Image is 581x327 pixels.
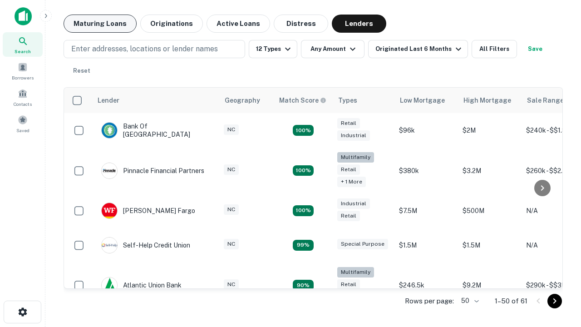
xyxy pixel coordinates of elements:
[293,280,314,291] div: Matching Properties: 10, hasApolloMatch: undefined
[394,148,458,193] td: $380k
[207,15,270,33] button: Active Loans
[64,40,245,58] button: Enter addresses, locations or lender names
[521,40,550,58] button: Save your search to get updates of matches that match your search criteria.
[394,113,458,148] td: $96k
[3,59,43,83] a: Borrowers
[332,15,386,33] button: Lenders
[102,277,117,293] img: picture
[337,198,370,209] div: Industrial
[337,130,370,141] div: Industrial
[225,95,260,106] div: Geography
[3,85,43,109] a: Contacts
[224,124,239,135] div: NC
[458,88,522,113] th: High Mortgage
[3,32,43,57] a: Search
[394,263,458,308] td: $246.5k
[274,15,328,33] button: Distress
[140,15,203,33] button: Originations
[15,7,32,25] img: capitalize-icon.png
[219,88,274,113] th: Geography
[101,277,182,293] div: Atlantic Union Bank
[458,263,522,308] td: $9.2M
[102,203,117,218] img: picture
[333,88,394,113] th: Types
[394,193,458,228] td: $7.5M
[12,74,34,81] span: Borrowers
[547,294,562,308] button: Go to next page
[458,294,480,307] div: 50
[224,204,239,215] div: NC
[64,15,137,33] button: Maturing Loans
[293,240,314,251] div: Matching Properties: 11, hasApolloMatch: undefined
[101,237,190,253] div: Self-help Credit Union
[337,267,374,277] div: Multifamily
[337,177,366,187] div: + 1 more
[337,239,388,249] div: Special Purpose
[92,88,219,113] th: Lender
[293,165,314,176] div: Matching Properties: 20, hasApolloMatch: undefined
[337,118,360,129] div: Retail
[536,254,581,298] iframe: Chat Widget
[458,193,522,228] td: $500M
[337,211,360,221] div: Retail
[102,163,117,178] img: picture
[337,164,360,175] div: Retail
[337,152,374,163] div: Multifamily
[301,40,364,58] button: Any Amount
[249,40,297,58] button: 12 Types
[102,123,117,138] img: picture
[224,164,239,175] div: NC
[293,125,314,136] div: Matching Properties: 15, hasApolloMatch: undefined
[224,239,239,249] div: NC
[375,44,464,54] div: Originated Last 6 Months
[274,88,333,113] th: Capitalize uses an advanced AI algorithm to match your search with the best lender. The match sco...
[527,95,564,106] div: Sale Range
[101,122,210,139] div: Bank Of [GEOGRAPHIC_DATA]
[463,95,511,106] div: High Mortgage
[14,100,32,108] span: Contacts
[3,111,43,136] a: Saved
[71,44,218,54] p: Enter addresses, locations or lender names
[495,296,527,307] p: 1–50 of 61
[67,62,96,80] button: Reset
[405,296,454,307] p: Rows per page:
[400,95,445,106] div: Low Mortgage
[102,238,117,253] img: picture
[224,279,239,290] div: NC
[394,88,458,113] th: Low Mortgage
[101,163,204,179] div: Pinnacle Financial Partners
[279,95,325,105] h6: Match Score
[15,48,31,55] span: Search
[101,203,195,219] div: [PERSON_NAME] Fargo
[293,205,314,216] div: Matching Properties: 14, hasApolloMatch: undefined
[394,228,458,263] td: $1.5M
[368,40,468,58] button: Originated Last 6 Months
[458,148,522,193] td: $3.2M
[458,113,522,148] td: $2M
[338,95,357,106] div: Types
[279,95,326,105] div: Capitalize uses an advanced AI algorithm to match your search with the best lender. The match sco...
[472,40,517,58] button: All Filters
[337,279,360,290] div: Retail
[458,228,522,263] td: $1.5M
[98,95,119,106] div: Lender
[16,127,30,134] span: Saved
